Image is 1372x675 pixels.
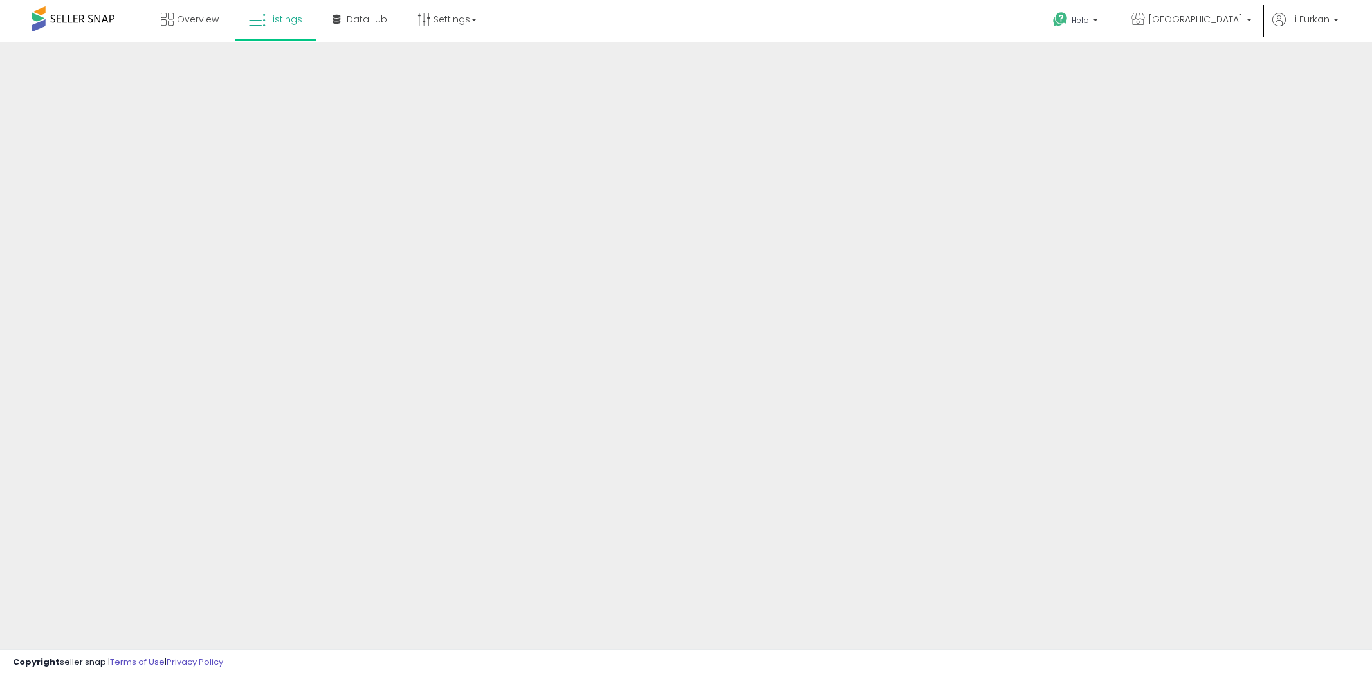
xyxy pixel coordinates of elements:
[1289,13,1330,26] span: Hi Furkan
[347,13,387,26] span: DataHub
[1072,15,1089,26] span: Help
[1043,2,1111,42] a: Help
[177,13,219,26] span: Overview
[1148,13,1243,26] span: [GEOGRAPHIC_DATA]
[1272,13,1339,42] a: Hi Furkan
[269,13,302,26] span: Listings
[1052,12,1068,28] i: Get Help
